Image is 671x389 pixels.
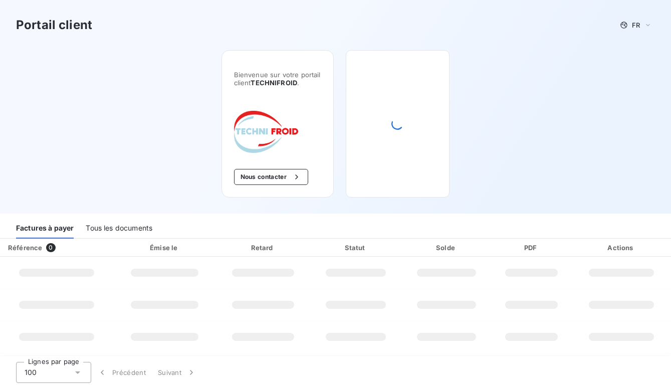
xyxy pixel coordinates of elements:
[574,243,669,253] div: Actions
[251,79,297,87] span: TECHNIFROID
[234,111,298,153] img: Company logo
[312,243,399,253] div: Statut
[91,362,152,383] button: Précédent
[493,243,570,253] div: PDF
[16,218,74,239] div: Factures à payer
[8,244,42,252] div: Référence
[86,218,152,239] div: Tous les documents
[218,243,308,253] div: Retard
[632,21,640,29] span: FR
[404,243,490,253] div: Solde
[234,169,308,185] button: Nous contacter
[16,16,92,34] h3: Portail client
[234,71,321,87] span: Bienvenue sur votre portail client .
[116,243,214,253] div: Émise le
[46,243,55,252] span: 0
[25,367,37,377] span: 100
[152,362,202,383] button: Suivant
